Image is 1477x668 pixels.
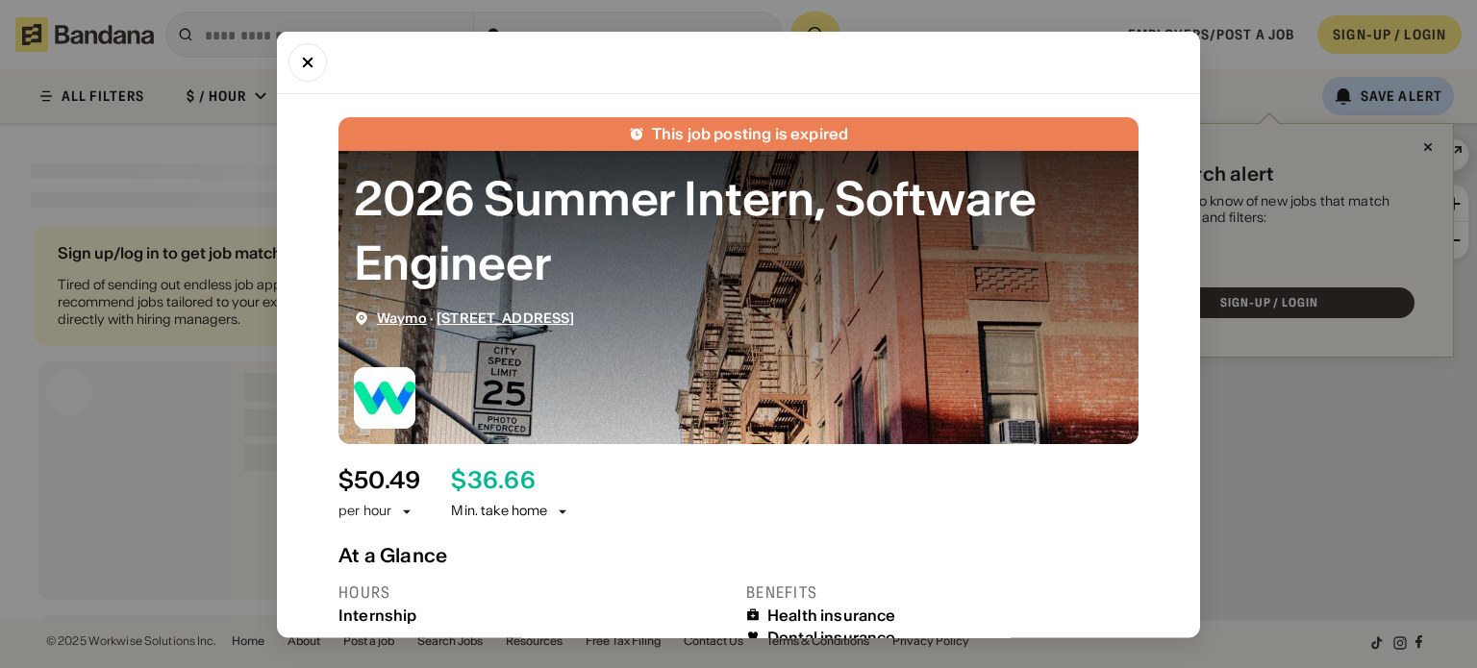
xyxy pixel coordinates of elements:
[338,543,1139,566] div: At a Glance
[451,466,535,494] div: $ 36.66
[354,165,1123,294] div: 2026 Summer Intern, Software Engineer
[451,502,570,521] div: Min. take home
[338,581,731,602] div: Hours
[288,42,327,81] button: Close
[354,366,415,428] img: Waymo logo
[652,124,848,142] div: This job posting is expired
[767,606,896,624] div: Health insurance
[338,606,731,624] div: Internship
[338,466,420,494] div: $ 50.49
[377,310,574,327] div: ·
[746,581,1139,602] div: Benefits
[377,309,427,327] a: Waymo
[437,309,574,327] a: [STREET_ADDRESS]
[767,628,896,646] div: Dental insurance
[338,502,391,521] div: per hour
